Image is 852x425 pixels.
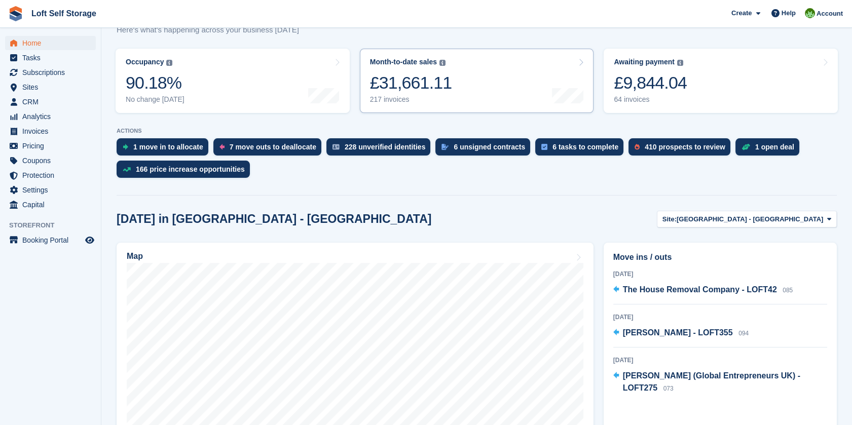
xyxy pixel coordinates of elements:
div: [DATE] [613,313,827,322]
img: icon-info-grey-7440780725fd019a000dd9b08b2336e03edf1995a4989e88bcd33f0948082b44.svg [166,60,172,66]
div: No change [DATE] [126,95,184,104]
span: Protection [22,168,83,182]
a: menu [5,80,96,94]
span: [PERSON_NAME] (Global Entrepreneurs UK) - LOFT275 [623,371,800,392]
span: Site: [662,214,677,224]
div: £9,844.04 [614,72,687,93]
div: [DATE] [613,356,827,365]
div: 6 unsigned contracts [454,143,525,151]
a: Awaiting payment £9,844.04 64 invoices [604,49,838,113]
img: icon-info-grey-7440780725fd019a000dd9b08b2336e03edf1995a4989e88bcd33f0948082b44.svg [439,60,446,66]
a: menu [5,153,96,168]
img: task-75834270c22a3079a89374b754ae025e5fb1db73e45f91037f5363f120a921f8.svg [541,144,547,150]
div: [DATE] [613,269,827,279]
img: move_outs_to_deallocate_icon-f764333ba52eb49d3ac5e1228854f67142a1ed5810a6f6cc68b1a99e826820c5.svg [219,144,225,150]
span: [GEOGRAPHIC_DATA] - [GEOGRAPHIC_DATA] [677,214,823,224]
div: £31,661.11 [370,72,452,93]
span: 085 [783,287,793,294]
div: 217 invoices [370,95,452,104]
a: menu [5,233,96,247]
span: Sites [22,80,83,94]
img: price_increase_opportunities-93ffe204e8149a01c8c9dc8f82e8f89637d9d84a8eef4429ea346261dce0b2c0.svg [123,167,131,172]
a: 6 unsigned contracts [435,138,535,161]
p: Here's what's happening across your business [DATE] [117,24,309,36]
span: Invoices [22,124,83,138]
a: menu [5,51,96,65]
a: 410 prospects to review [628,138,735,161]
a: menu [5,183,96,197]
a: menu [5,65,96,80]
a: menu [5,109,96,124]
span: Booking Portal [22,233,83,247]
a: menu [5,168,96,182]
img: contract_signature_icon-13c848040528278c33f63329250d36e43548de30e8caae1d1a13099fd9432cc5.svg [441,144,449,150]
div: 64 invoices [614,95,687,104]
div: 90.18% [126,72,184,93]
img: verify_identity-adf6edd0f0f0b5bbfe63781bf79b02c33cf7c696d77639b501bdc392416b5a36.svg [332,144,340,150]
a: menu [5,124,96,138]
a: Preview store [84,234,96,246]
a: menu [5,95,96,109]
a: 1 move in to allocate [117,138,213,161]
span: [PERSON_NAME] - LOFT355 [623,328,733,337]
h2: Map [127,252,143,261]
div: 7 move outs to deallocate [230,143,316,151]
a: [PERSON_NAME] - LOFT355 094 [613,327,749,340]
div: 1 open deal [755,143,794,151]
img: deal-1b604bf984904fb50ccaf53a9ad4b4a5d6e5aea283cecdc64d6e3604feb123c2.svg [742,143,750,150]
span: CRM [22,95,83,109]
a: menu [5,36,96,50]
span: Settings [22,183,83,197]
a: 166 price increase opportunities [117,161,255,183]
img: move_ins_to_allocate_icon-fdf77a2bb77ea45bf5b3d319d69a93e2d87916cf1d5bf7949dd705db3b84f3ca.svg [123,144,128,150]
a: menu [5,198,96,212]
a: menu [5,139,96,153]
h2: [DATE] in [GEOGRAPHIC_DATA] - [GEOGRAPHIC_DATA] [117,212,431,226]
span: Tasks [22,51,83,65]
span: Storefront [9,220,101,230]
div: 228 unverified identities [345,143,426,151]
div: 6 tasks to complete [552,143,618,151]
span: Home [22,36,83,50]
span: 073 [663,385,674,392]
span: Coupons [22,153,83,168]
h2: Move ins / outs [613,251,827,263]
a: 6 tasks to complete [535,138,628,161]
span: Account [817,9,843,19]
a: [PERSON_NAME] (Global Entrepreneurs UK) - LOFT275 073 [613,370,827,395]
a: Occupancy 90.18% No change [DATE] [116,49,350,113]
p: ACTIONS [117,128,837,134]
img: stora-icon-8386f47178a22dfd0bd8f6a31ec36ba5ce8667c1dd55bd0f319d3a0aa187defe.svg [8,6,23,21]
img: James Johnson [805,8,815,18]
img: icon-info-grey-7440780725fd019a000dd9b08b2336e03edf1995a4989e88bcd33f0948082b44.svg [677,60,683,66]
a: 228 unverified identities [326,138,436,161]
button: Site: [GEOGRAPHIC_DATA] - [GEOGRAPHIC_DATA] [657,211,837,227]
span: Capital [22,198,83,212]
span: Analytics [22,109,83,124]
div: Month-to-date sales [370,58,437,66]
div: 166 price increase opportunities [136,165,245,173]
a: The House Removal Company - LOFT42 085 [613,284,793,297]
div: Awaiting payment [614,58,675,66]
a: 1 open deal [735,138,804,161]
a: Month-to-date sales £31,661.11 217 invoices [360,49,594,113]
span: The House Removal Company - LOFT42 [623,285,777,294]
div: 410 prospects to review [645,143,725,151]
img: prospect-51fa495bee0391a8d652442698ab0144808aea92771e9ea1ae160a38d050c398.svg [635,144,640,150]
span: Subscriptions [22,65,83,80]
div: 1 move in to allocate [133,143,203,151]
span: Create [731,8,752,18]
a: Loft Self Storage [27,5,100,22]
a: 7 move outs to deallocate [213,138,326,161]
span: 094 [738,330,749,337]
div: Occupancy [126,58,164,66]
span: Pricing [22,139,83,153]
span: Help [782,8,796,18]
